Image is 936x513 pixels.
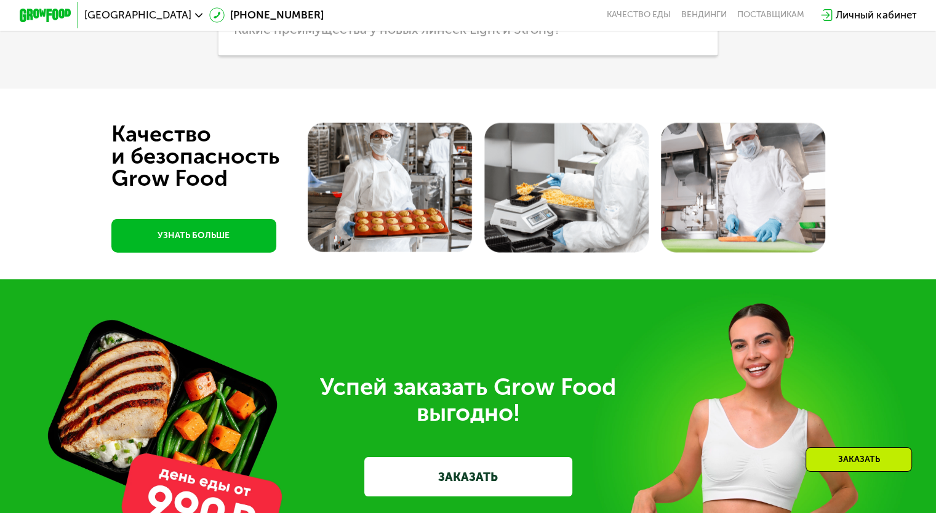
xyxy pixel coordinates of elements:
[209,7,324,23] a: [PHONE_NUMBER]
[234,22,561,37] span: Какие преимущества у новых линеек Light и Strong?
[111,123,325,189] div: Качество и безопасность Grow Food
[364,457,572,496] a: ЗАКАЗАТЬ
[806,447,912,472] div: Заказать
[737,10,804,20] div: поставщикам
[111,219,276,253] a: УЗНАТЬ БОЛЬШЕ
[681,10,727,20] a: Вендинги
[607,10,671,20] a: Качество еды
[104,374,832,426] div: Успей заказать Grow Food выгодно!
[836,7,916,23] div: Личный кабинет
[84,10,191,20] span: [GEOGRAPHIC_DATA]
